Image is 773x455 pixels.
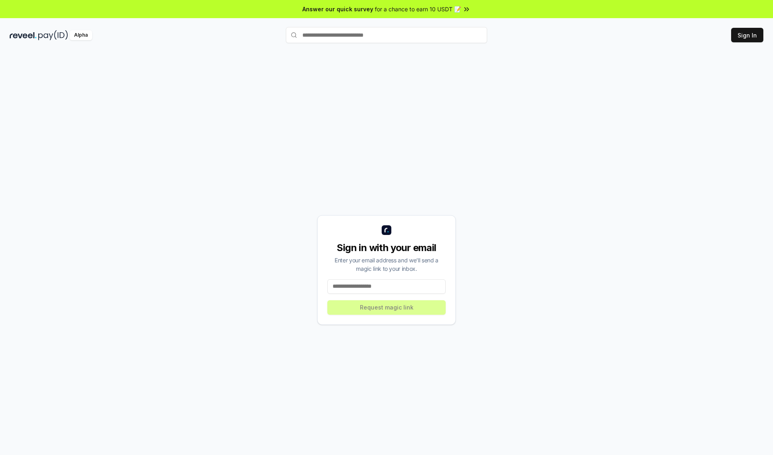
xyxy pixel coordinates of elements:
span: Answer our quick survey [302,5,373,13]
div: Alpha [70,30,92,40]
div: Enter your email address and we’ll send a magic link to your inbox. [327,256,446,273]
button: Sign In [731,28,763,42]
img: logo_small [382,225,391,235]
span: for a chance to earn 10 USDT 📝 [375,5,461,13]
img: pay_id [38,30,68,40]
img: reveel_dark [10,30,37,40]
div: Sign in with your email [327,241,446,254]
